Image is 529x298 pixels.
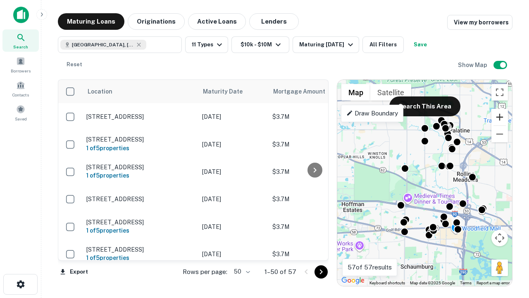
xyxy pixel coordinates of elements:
[12,91,29,98] span: Contacts
[15,115,27,122] span: Saved
[188,13,246,30] button: Active Loans
[339,275,367,286] a: Open this area in Google Maps (opens a new window)
[86,246,194,253] p: [STREET_ADDRESS]
[202,250,264,259] p: [DATE]
[264,267,296,277] p: 1–50 of 57
[460,281,472,285] a: Terms (opens in new tab)
[87,87,112,96] span: Location
[13,7,29,23] img: capitalize-icon.png
[268,80,359,103] th: Mortgage Amount
[272,250,355,259] p: $3.7M
[2,53,39,76] a: Borrowers
[86,226,194,235] h6: 1 of 5 properties
[58,266,90,278] button: Export
[348,262,392,272] p: 57 of 57 results
[488,205,529,245] iframe: Chat Widget
[185,36,228,53] button: 11 Types
[272,167,355,176] p: $3.7M
[202,112,264,121] p: [DATE]
[2,101,39,124] a: Saved
[491,126,508,142] button: Zoom out
[477,281,510,285] a: Report a map error
[346,108,398,118] p: Draw Boundary
[491,109,508,125] button: Zoom in
[491,260,508,276] button: Drag Pegman onto the map to open Street View
[337,80,512,286] div: 0 0
[86,195,194,203] p: [STREET_ADDRESS]
[231,36,289,53] button: $10k - $10M
[410,281,455,285] span: Map data ©2025 Google
[86,219,194,226] p: [STREET_ADDRESS]
[249,13,299,30] button: Lenders
[86,144,194,153] h6: 1 of 5 properties
[86,113,194,120] p: [STREET_ADDRESS]
[272,195,355,204] p: $3.7M
[58,13,124,30] button: Maturing Loans
[458,60,488,70] h6: Show Map
[272,140,355,149] p: $3.7M
[82,80,198,103] th: Location
[407,36,434,53] button: Save your search to get updates of matches that match your search criteria.
[61,56,88,73] button: Reset
[299,40,355,50] div: Maturing [DATE]
[202,167,264,176] p: [DATE]
[339,275,367,286] img: Google
[273,87,336,96] span: Mortgage Amount
[198,80,268,103] th: Maturity Date
[202,140,264,149] p: [DATE]
[86,171,194,180] h6: 1 of 5 properties
[370,84,411,101] button: Show satellite imagery
[447,15,512,30] a: View my borrowers
[491,84,508,101] button: Toggle fullscreen view
[202,222,264,231] p: [DATE]
[362,36,404,53] button: All Filters
[11,67,31,74] span: Borrowers
[315,265,328,279] button: Go to next page
[272,222,355,231] p: $3.7M
[86,253,194,262] h6: 1 of 5 properties
[13,43,28,50] span: Search
[202,195,264,204] p: [DATE]
[293,36,359,53] button: Maturing [DATE]
[128,13,185,30] button: Originations
[203,87,253,96] span: Maturity Date
[86,136,194,143] p: [STREET_ADDRESS]
[389,96,460,116] button: Search This Area
[2,77,39,100] a: Contacts
[272,112,355,121] p: $3.7M
[72,41,134,48] span: [GEOGRAPHIC_DATA], [GEOGRAPHIC_DATA]
[341,84,370,101] button: Show street map
[231,266,251,278] div: 50
[2,29,39,52] a: Search
[183,267,227,277] p: Rows per page:
[369,280,405,286] button: Keyboard shortcuts
[86,163,194,171] p: [STREET_ADDRESS]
